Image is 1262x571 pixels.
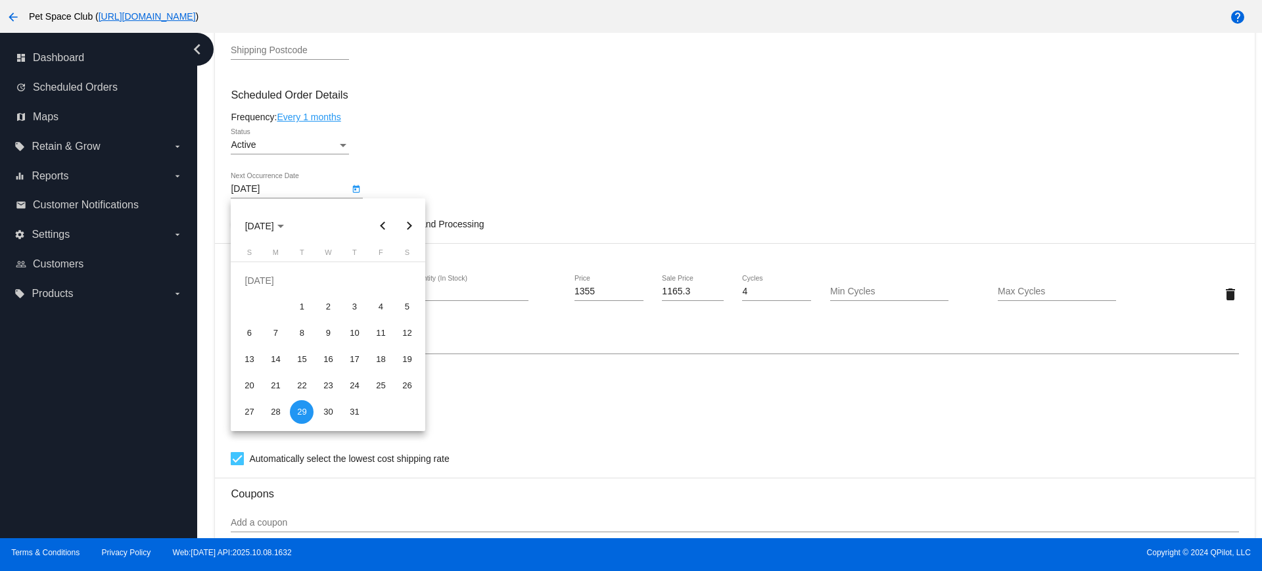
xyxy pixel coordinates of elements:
[342,321,366,345] div: 10
[367,248,394,262] th: Friday
[237,348,261,371] div: 13
[395,295,419,319] div: 5
[369,321,392,345] div: 11
[237,400,261,424] div: 27
[316,295,340,319] div: 2
[290,374,314,398] div: 22
[264,348,287,371] div: 14
[341,346,367,373] td: July 17, 2025
[236,267,420,294] td: [DATE]
[341,373,367,399] td: July 24, 2025
[236,346,262,373] td: July 13, 2025
[290,348,314,371] div: 15
[342,295,366,319] div: 3
[367,320,394,346] td: July 11, 2025
[289,346,315,373] td: July 15, 2025
[245,221,284,231] span: [DATE]
[367,294,394,320] td: July 4, 2025
[236,373,262,399] td: July 20, 2025
[341,248,367,262] th: Thursday
[394,373,420,399] td: July 26, 2025
[315,399,341,425] td: July 30, 2025
[369,374,392,398] div: 25
[342,400,366,424] div: 31
[315,294,341,320] td: July 2, 2025
[289,399,315,425] td: July 29, 2025
[342,374,366,398] div: 24
[264,374,287,398] div: 21
[290,400,314,424] div: 29
[394,248,420,262] th: Saturday
[262,248,289,262] th: Monday
[394,320,420,346] td: July 12, 2025
[369,213,396,239] button: Previous month
[315,320,341,346] td: July 9, 2025
[369,348,392,371] div: 18
[262,320,289,346] td: July 7, 2025
[237,321,261,345] div: 6
[315,346,341,373] td: July 16, 2025
[289,320,315,346] td: July 8, 2025
[290,295,314,319] div: 1
[341,320,367,346] td: July 10, 2025
[394,346,420,373] td: July 19, 2025
[236,248,262,262] th: Sunday
[341,294,367,320] td: July 3, 2025
[395,321,419,345] div: 12
[367,373,394,399] td: July 25, 2025
[315,373,341,399] td: July 23, 2025
[236,399,262,425] td: July 27, 2025
[369,295,392,319] div: 4
[395,348,419,371] div: 19
[395,374,419,398] div: 26
[235,213,294,239] button: Choose month and year
[289,294,315,320] td: July 1, 2025
[315,248,341,262] th: Wednesday
[289,248,315,262] th: Tuesday
[290,321,314,345] div: 8
[237,374,261,398] div: 20
[367,346,394,373] td: July 18, 2025
[316,321,340,345] div: 9
[262,373,289,399] td: July 21, 2025
[236,320,262,346] td: July 6, 2025
[316,374,340,398] div: 23
[341,399,367,425] td: July 31, 2025
[342,348,366,371] div: 17
[264,400,287,424] div: 28
[264,321,287,345] div: 7
[396,213,422,239] button: Next month
[316,400,340,424] div: 30
[394,294,420,320] td: July 5, 2025
[262,399,289,425] td: July 28, 2025
[262,346,289,373] td: July 14, 2025
[289,373,315,399] td: July 22, 2025
[316,348,340,371] div: 16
